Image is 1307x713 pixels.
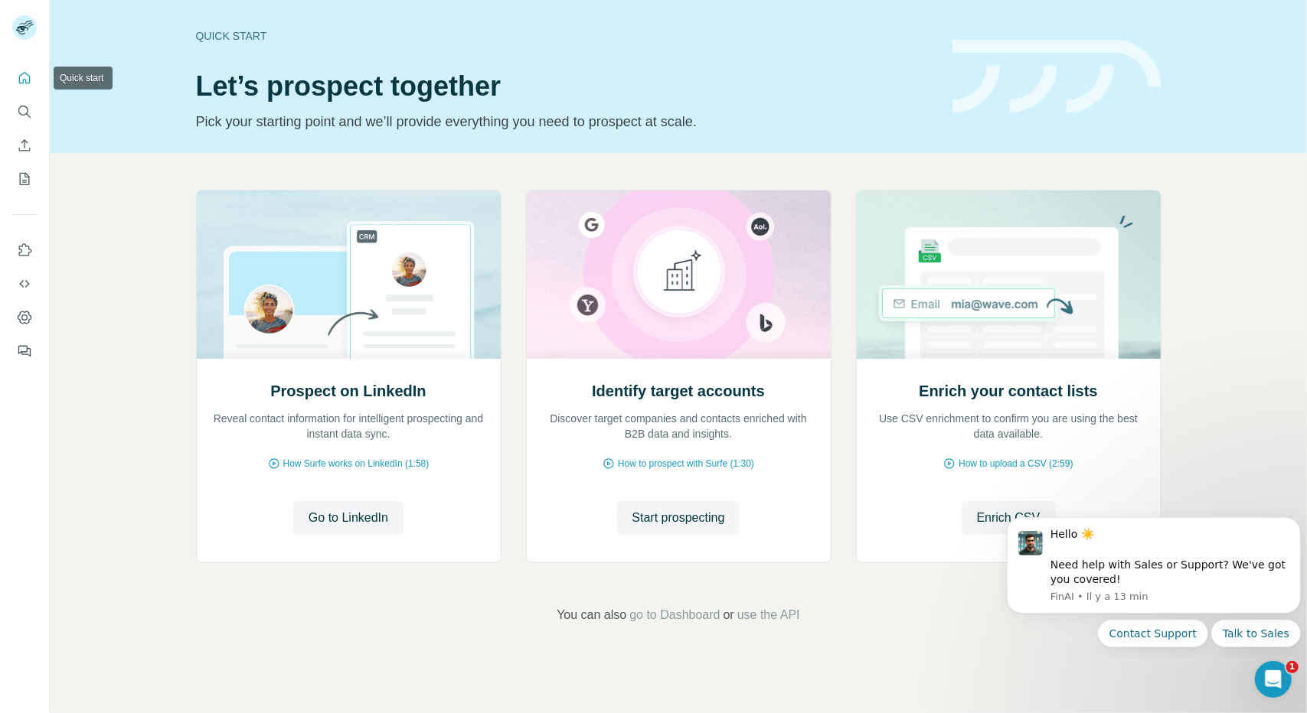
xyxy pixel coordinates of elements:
h2: Identify target accounts [592,380,765,402]
span: Enrich CSV [977,509,1041,527]
span: 1 [1286,661,1299,673]
p: Use CSV enrichment to confirm you are using the best data available. [872,411,1145,441]
span: or [724,606,734,624]
span: How to prospect with Surfe (1:30) [618,457,754,470]
img: Enrich your contact lists [856,190,1162,359]
iframe: Intercom live chat [1255,661,1292,698]
button: Search [12,98,37,125]
button: use the API [737,606,800,624]
span: How to upload a CSV (2:59) [959,457,1073,470]
button: Enrich CSV [962,501,1056,535]
button: Enrich CSV [12,132,37,159]
button: Feedback [12,337,37,365]
button: Start prospecting [617,501,740,535]
h2: Enrich your contact lists [919,380,1097,402]
h1: Let’s prospect together [196,71,934,102]
img: Prospect on LinkedIn [196,190,502,359]
p: Pick your starting point and we’ll provide everything you need to prospect at scale. [196,111,934,132]
span: Go to LinkedIn [309,509,388,527]
button: Use Surfe API [12,270,37,298]
button: My lists [12,165,37,193]
button: Use Surfe on LinkedIn [12,236,37,264]
button: Dashboard [12,304,37,331]
h2: Prospect on LinkedIn [270,380,426,402]
span: Start prospecting [632,509,725,527]
p: Discover target companies and contacts enriched with B2B data and insights. [542,411,815,441]
div: Quick start [196,28,934,44]
button: Quick start [12,64,37,92]
img: Identify target accounts [526,190,832,359]
p: Reveal contact information for intelligent prospecting and instant data sync. [212,411,485,441]
span: How Surfe works on LinkedIn (1:58) [283,457,430,470]
button: Go to LinkedIn [293,501,404,535]
button: go to Dashboard [629,606,720,624]
img: banner [952,40,1162,114]
iframe: Intercom notifications message [1001,505,1307,656]
span: You can also [557,606,626,624]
